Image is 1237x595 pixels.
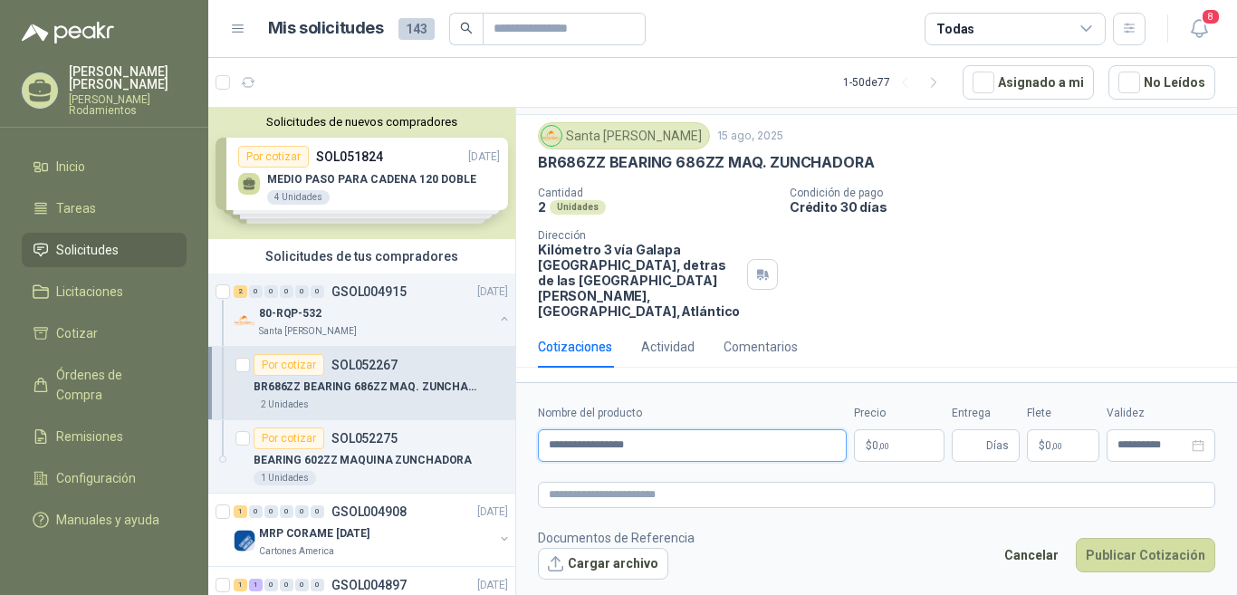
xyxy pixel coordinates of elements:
div: Por cotizar [254,354,324,376]
div: 0 [264,579,278,591]
div: 0 [295,505,309,518]
button: No Leídos [1108,65,1215,100]
span: Cotizar [56,323,98,343]
a: Cotizar [22,316,187,350]
span: ,00 [878,441,889,451]
span: Tareas [56,198,96,218]
p: SOL052275 [331,432,398,445]
a: Remisiones [22,419,187,454]
p: [PERSON_NAME] Rodamientos [69,94,187,116]
div: Comentarios [724,337,798,357]
p: Documentos de Referencia [538,528,695,548]
div: 1 [249,579,263,591]
div: 0 [280,579,293,591]
img: Company Logo [234,530,255,552]
span: Manuales y ayuda [56,510,159,530]
span: Inicio [56,157,85,177]
div: 0 [311,579,324,591]
span: Órdenes de Compra [56,365,169,405]
button: Publicar Cotización [1076,538,1215,572]
a: Por cotizarSOL052267BR686ZZ BEARING 686ZZ MAQ. ZUNCHADORA2 Unidades [208,347,515,420]
p: GSOL004897 [331,579,407,591]
p: BR686ZZ BEARING 686ZZ MAQ. ZUNCHADORA [254,379,479,396]
img: Company Logo [542,126,561,146]
div: 2 Unidades [254,398,316,412]
div: Solicitudes de nuevos compradoresPor cotizarSOL051824[DATE] MEDIO PASO PARA CADENA 120 DOBLE4 Uni... [208,108,515,239]
img: Logo peakr [22,22,114,43]
a: Solicitudes [22,233,187,267]
span: 8 [1201,8,1221,25]
div: Unidades [550,200,606,215]
p: Condición de pago [790,187,1230,199]
p: 2 [538,199,546,215]
div: 1 Unidades [254,471,316,485]
button: Cargar archivo [538,548,668,581]
a: Inicio [22,149,187,184]
span: Solicitudes [56,240,119,260]
div: 0 [264,505,278,518]
p: [DATE] [477,283,508,301]
div: 0 [280,505,293,518]
div: Cotizaciones [538,337,612,357]
h1: Mis solicitudes [268,15,384,42]
label: Precio [854,405,945,422]
span: Licitaciones [56,282,123,302]
p: BR686ZZ BEARING 686ZZ MAQ. ZUNCHADORA [538,153,874,172]
div: 1 [234,505,247,518]
span: ,00 [1051,441,1062,451]
p: Cartones America [259,544,334,559]
label: Validez [1107,405,1215,422]
button: Asignado a mi [963,65,1094,100]
p: 15 ago, 2025 [717,128,783,145]
div: 0 [249,285,263,298]
a: Manuales y ayuda [22,503,187,537]
div: Actividad [641,337,695,357]
p: 80-RQP-532 [259,305,321,322]
p: GSOL004915 [331,285,407,298]
span: 143 [398,18,435,40]
span: search [460,22,473,34]
label: Nombre del producto [538,405,847,422]
p: BEARING 602ZZ MAQUINA ZUNCHADORA [254,452,472,469]
button: Cancelar [994,538,1069,572]
p: SOL052267 [331,359,398,371]
span: Configuración [56,468,136,488]
div: 2 [234,285,247,298]
p: MRP CORAME [DATE] [259,525,369,542]
label: Flete [1027,405,1099,422]
p: [PERSON_NAME] [PERSON_NAME] [69,65,187,91]
p: $0,00 [854,429,945,462]
button: 8 [1183,13,1215,45]
p: Santa [PERSON_NAME] [259,324,357,339]
a: Órdenes de Compra [22,358,187,412]
div: 0 [311,285,324,298]
a: 1 0 0 0 0 0 GSOL004908[DATE] Company LogoMRP CORAME [DATE]Cartones America [234,501,512,559]
div: 0 [249,505,263,518]
div: Solicitudes de tus compradores [208,239,515,274]
p: $ 0,00 [1027,429,1099,462]
label: Entrega [952,405,1020,422]
a: Por cotizarSOL052275BEARING 602ZZ MAQUINA ZUNCHADORA1 Unidades [208,420,515,494]
a: Configuración [22,461,187,495]
div: 0 [311,505,324,518]
div: 0 [280,285,293,298]
span: 0 [1045,440,1062,451]
div: Por cotizar [254,427,324,449]
div: 0 [295,579,309,591]
img: Company Logo [234,310,255,331]
p: Cantidad [538,187,775,199]
button: Solicitudes de nuevos compradores [216,115,508,129]
p: [DATE] [477,504,508,521]
div: 1 - 50 de 77 [843,68,948,97]
span: $ [1039,440,1045,451]
p: Kilómetro 3 vía Galapa [GEOGRAPHIC_DATA], detras de las [GEOGRAPHIC_DATA][PERSON_NAME], [GEOGRAPH... [538,242,740,319]
p: Dirección [538,229,740,242]
p: Crédito 30 días [790,199,1230,215]
div: 0 [264,285,278,298]
a: Licitaciones [22,274,187,309]
p: [DATE] [477,577,508,594]
a: Tareas [22,191,187,226]
span: Remisiones [56,427,123,446]
span: 0 [872,440,889,451]
div: 1 [234,579,247,591]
